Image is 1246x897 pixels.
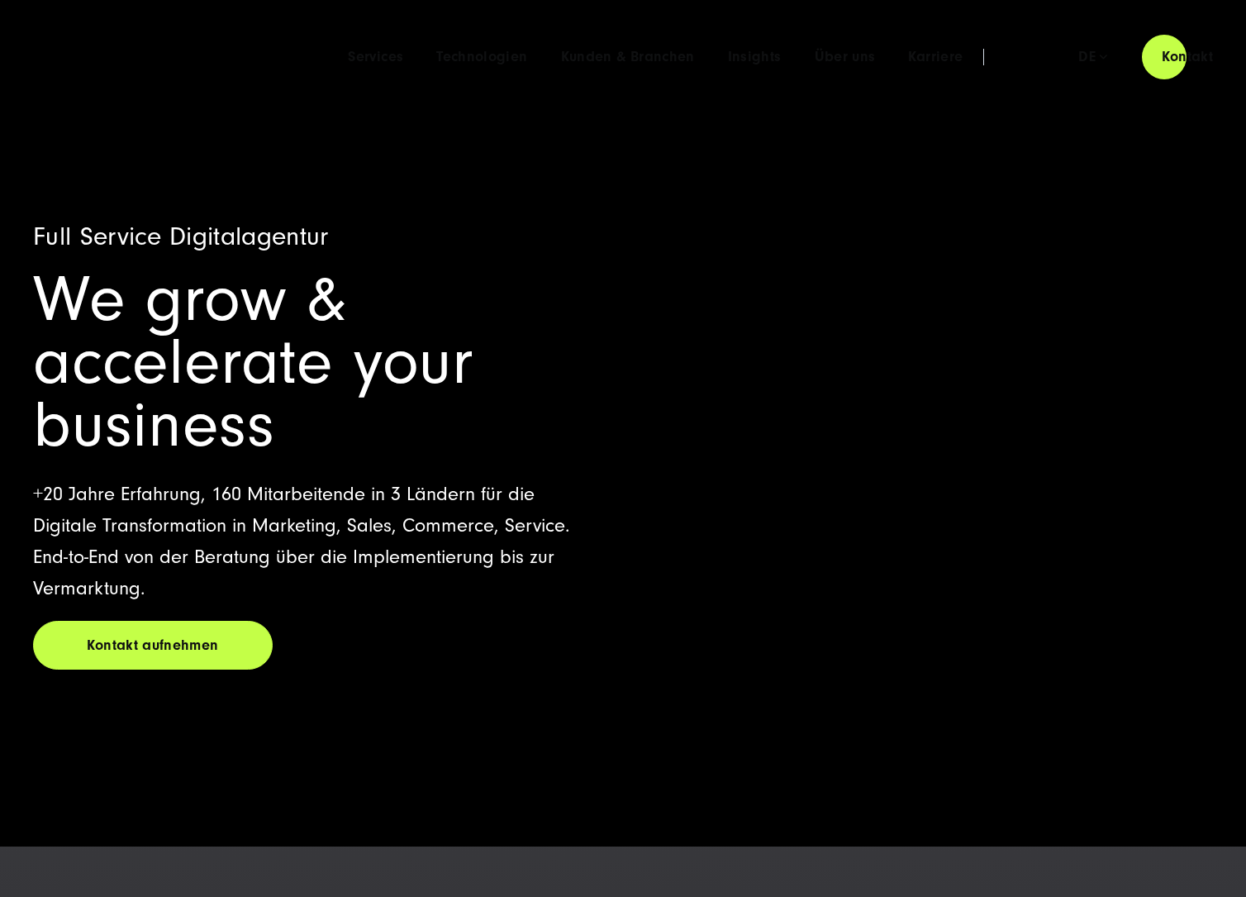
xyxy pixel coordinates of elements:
a: Kontakt aufnehmen [33,621,273,670]
a: Über uns [815,49,876,65]
a: Services [348,49,403,65]
p: +20 Jahre Erfahrung, 160 Mitarbeitende in 3 Ländern für die Digitale Transformation in Marketing,... [33,479,603,604]
a: Kunden & Branchen [561,49,695,65]
img: SUNZINET Full Service Digital Agentur [33,40,180,74]
a: Karriere [908,49,963,65]
a: Technologien [436,49,527,65]
h1: We grow & accelerate your business [33,269,603,457]
span: Full Service Digitalagentur [33,222,329,251]
a: Insights [728,49,782,65]
a: Kontakt [1142,33,1233,80]
div: de [1078,49,1107,65]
